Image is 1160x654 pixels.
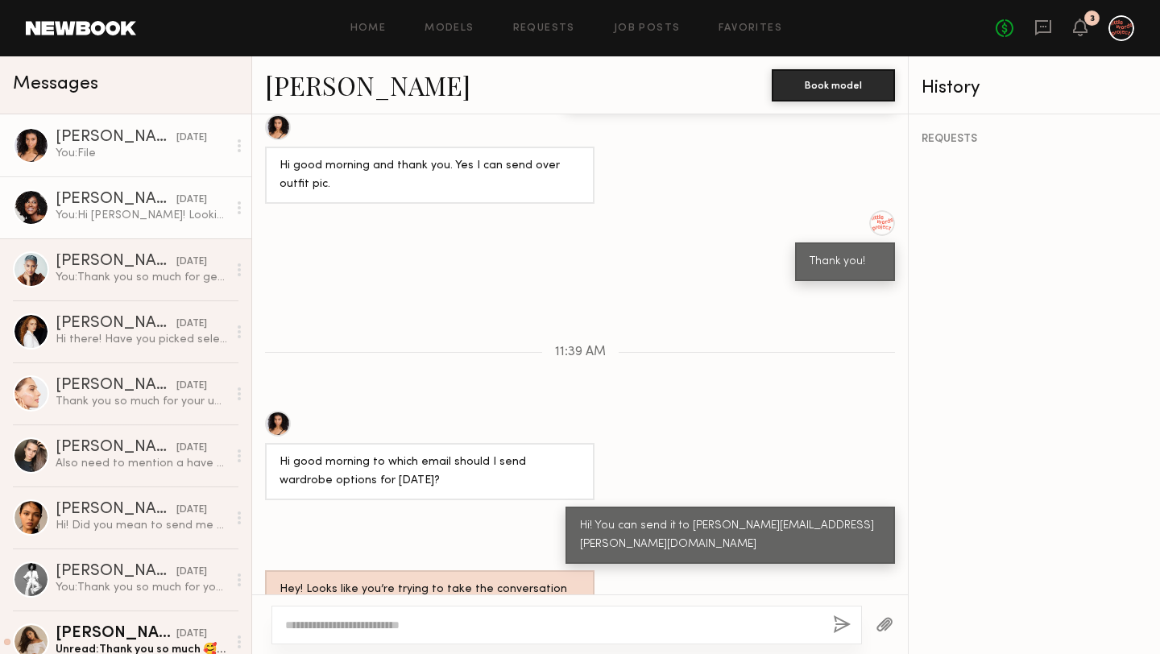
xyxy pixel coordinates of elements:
[56,502,176,518] div: [PERSON_NAME]
[1090,14,1095,23] div: 3
[56,440,176,456] div: [PERSON_NAME]
[176,192,207,208] div: [DATE]
[176,627,207,642] div: [DATE]
[176,441,207,456] div: [DATE]
[176,255,207,270] div: [DATE]
[810,253,880,271] div: Thank you!
[56,626,176,642] div: [PERSON_NAME]
[555,346,606,359] span: 11:39 AM
[56,394,227,409] div: Thank you so much for your understanding. Let’s keep in touch, and I wish you all the best of luc...
[56,316,176,332] div: [PERSON_NAME]
[176,379,207,394] div: [DATE]
[56,270,227,285] div: You: Thank you so much for getting back to me! Totally understand where you’re coming from, and I...
[176,130,207,146] div: [DATE]
[56,378,176,394] div: [PERSON_NAME]
[580,517,880,554] div: Hi! You can send it to [PERSON_NAME][EMAIL_ADDRESS][PERSON_NAME][DOMAIN_NAME]
[56,146,227,161] div: You: File
[280,453,580,490] div: Hi good morning to which email should I send wardrobe options for [DATE]?
[13,75,98,93] span: Messages
[56,192,176,208] div: [PERSON_NAME]
[176,317,207,332] div: [DATE]
[176,503,207,518] div: [DATE]
[56,518,227,533] div: Hi! Did you mean to send me a request ?
[922,79,1147,97] div: History
[56,564,176,580] div: [PERSON_NAME]
[56,456,227,471] div: Also need to mention a have couple new tattoos on my arms, but they are small
[56,208,227,223] div: You: Hi [PERSON_NAME]! Looking forward to this [DATE] shoot. Here is the deck (please refer to th...
[614,23,681,34] a: Job Posts
[772,69,895,101] button: Book model
[56,580,227,595] div: You: Thank you so much for your time!
[280,157,580,194] div: Hi good morning and thank you. Yes I can send over outfit pic.
[56,130,176,146] div: [PERSON_NAME]
[513,23,575,34] a: Requests
[265,68,470,102] a: [PERSON_NAME]
[350,23,387,34] a: Home
[719,23,782,34] a: Favorites
[176,565,207,580] div: [DATE]
[56,332,227,347] div: Hi there! Have you picked selects for this project? I’m still held as an option and available [DATE]
[772,77,895,91] a: Book model
[425,23,474,34] a: Models
[56,254,176,270] div: [PERSON_NAME]
[922,134,1147,145] div: REQUESTS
